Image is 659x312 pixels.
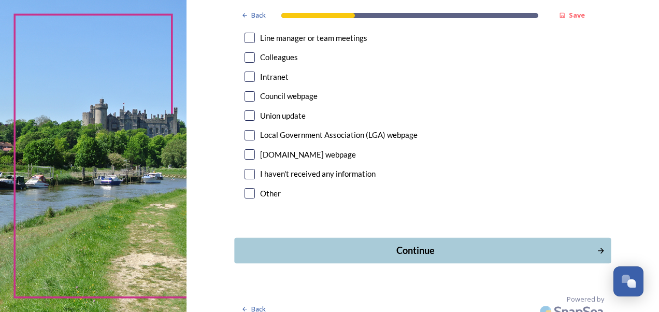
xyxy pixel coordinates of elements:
div: [DOMAIN_NAME] webpage [260,149,356,161]
div: Union update [260,110,306,122]
div: Line manager or team meetings [260,32,367,44]
span: Powered by [567,294,604,304]
div: Continue [240,244,591,258]
button: Open Chat [613,266,643,296]
button: Continue [234,238,611,263]
span: Back [251,10,266,20]
div: Local Government Association (LGA) webpage [260,129,418,141]
div: Colleagues [260,51,298,63]
div: Intranet [260,71,289,83]
div: Council webpage [260,90,318,102]
strong: Save [569,10,585,20]
div: I haven't received any information [260,168,376,180]
div: Other [260,188,281,200]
